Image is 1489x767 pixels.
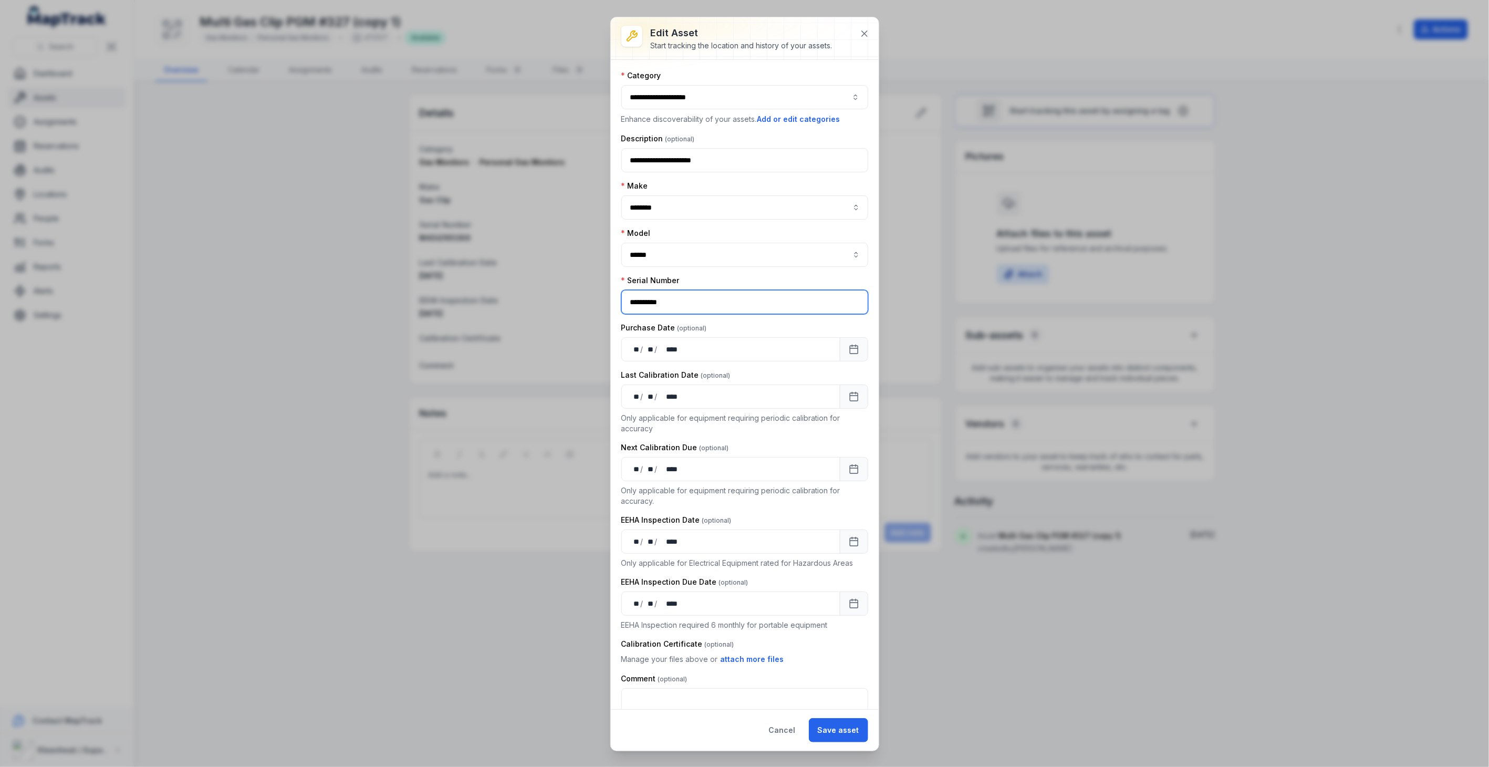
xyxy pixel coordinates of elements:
button: Calendar [840,592,868,616]
p: Enhance discoverability of your assets. [621,113,868,125]
label: Category [621,70,661,81]
label: Purchase Date [621,323,707,333]
div: / [641,598,644,609]
p: Only applicable for equipment requiring periodic calibration for accuracy. [621,485,868,506]
div: year, [659,598,679,609]
div: year, [659,464,679,474]
label: Serial Number [621,275,680,286]
div: / [641,536,644,547]
div: day, [630,344,641,355]
div: / [655,464,659,474]
button: Save asset [809,718,868,742]
p: Manage your files above or [621,654,868,665]
div: year, [659,536,679,547]
div: day, [630,464,641,474]
label: Next Calibration Due [621,442,729,453]
button: attach more files [720,654,785,665]
div: month, [644,598,655,609]
div: year, [659,391,679,402]
label: EEHA Inspection Date [621,515,732,525]
p: Only applicable for equipment requiring periodic calibration for accuracy [621,413,868,434]
div: month, [644,536,655,547]
div: / [655,598,659,609]
div: / [641,344,644,355]
button: Calendar [840,530,868,554]
p: EEHA Inspection required 6 monthly for portable equipment [621,620,868,630]
label: EEHA Inspection Due Date [621,577,748,587]
div: day, [630,598,641,609]
label: Model [621,228,651,239]
div: Start tracking the location and history of your assets. [651,40,832,51]
div: / [641,391,644,402]
label: Comment [621,673,688,684]
button: Calendar [840,337,868,361]
div: month, [644,344,655,355]
label: Calibration Certificate [621,639,734,649]
label: Description [621,133,695,144]
div: day, [630,391,641,402]
div: / [655,536,659,547]
h3: Edit asset [651,26,832,40]
button: Add or edit categories [757,113,841,125]
div: month, [644,391,655,402]
div: year, [659,344,679,355]
p: Only applicable for Electrical Equipment rated for Hazardous Areas [621,558,868,568]
button: Cancel [760,718,805,742]
div: / [655,344,659,355]
div: month, [644,464,655,474]
button: Calendar [840,457,868,481]
button: Calendar [840,385,868,409]
div: day, [630,536,641,547]
input: asset-edit:cf[5827e389-34f9-4b46-9346-a02c2bfa3a05]-label [621,243,868,267]
div: / [655,391,659,402]
label: Last Calibration Date [621,370,731,380]
label: Make [621,181,648,191]
input: asset-edit:cf[8d30bdcc-ee20-45c2-b158-112416eb6043]-label [621,195,868,220]
div: / [641,464,644,474]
